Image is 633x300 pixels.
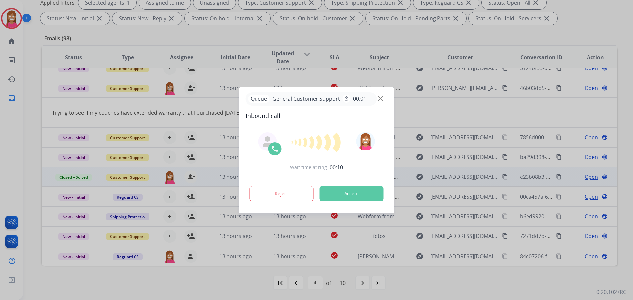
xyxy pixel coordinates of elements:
mat-icon: timer [344,96,349,101]
button: Accept [320,186,384,201]
span: Inbound call [246,111,388,120]
img: call-icon [271,145,279,153]
button: Reject [250,186,314,201]
img: agent-avatar [262,136,273,147]
span: 00:01 [353,95,366,103]
p: Queue [248,95,270,103]
p: 0.20.1027RC [596,288,626,296]
img: avatar [356,132,375,150]
span: 00:10 [330,163,343,171]
span: General Customer Support [270,95,343,103]
span: Wait time at ring: [290,164,328,171]
img: close-button [378,96,383,101]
